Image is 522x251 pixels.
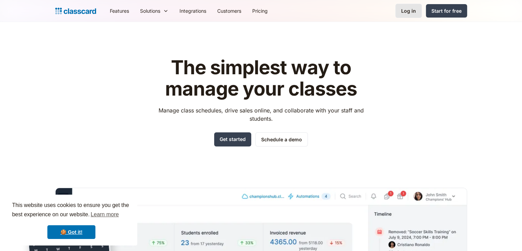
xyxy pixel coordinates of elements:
[401,7,416,14] div: Log in
[47,225,95,239] a: dismiss cookie message
[12,201,131,220] span: This website uses cookies to ensure you get the best experience on our website.
[431,7,462,14] div: Start for free
[104,3,135,19] a: Features
[55,6,96,16] a: home
[395,4,422,18] a: Log in
[214,132,251,146] a: Get started
[247,3,273,19] a: Pricing
[90,209,120,220] a: learn more about cookies
[174,3,212,19] a: Integrations
[152,106,370,123] p: Manage class schedules, drive sales online, and collaborate with your staff and students.
[426,4,467,18] a: Start for free
[140,7,160,14] div: Solutions
[5,195,137,245] div: cookieconsent
[212,3,247,19] a: Customers
[135,3,174,19] div: Solutions
[255,132,308,146] a: Schedule a demo
[152,57,370,99] h1: The simplest way to manage your classes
